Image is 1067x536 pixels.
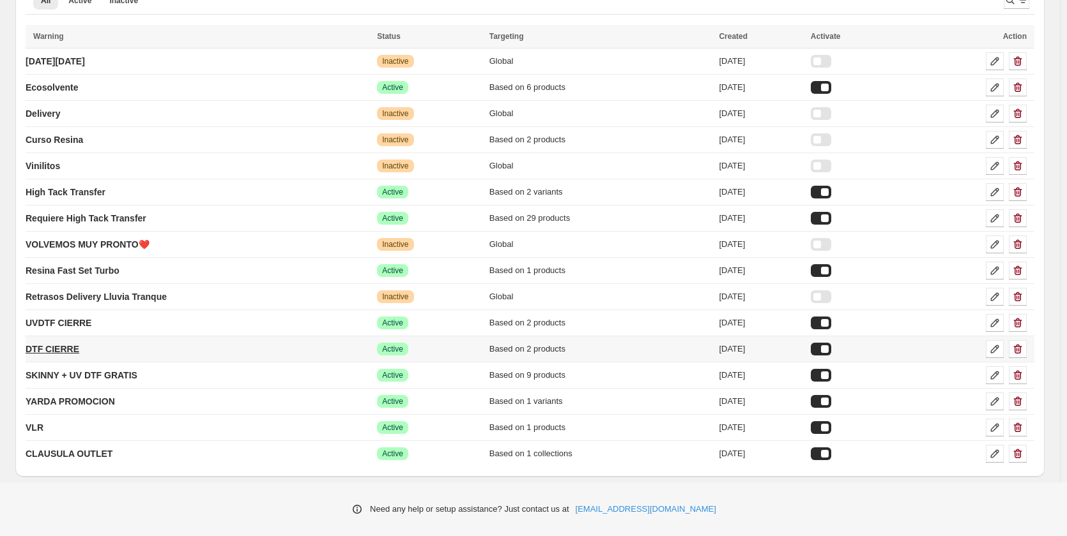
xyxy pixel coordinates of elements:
div: Global [489,55,712,68]
span: Active [382,82,403,93]
div: Based on 2 products [489,133,712,146]
span: Inactive [382,56,408,66]
a: Vinilitos [26,156,60,176]
div: Global [489,238,712,251]
div: [DATE] [719,160,802,172]
div: Based on 6 products [489,81,712,94]
a: CLAUSULA OUTLET [26,443,112,464]
div: Global [489,290,712,303]
div: [DATE] [719,316,802,329]
a: [EMAIL_ADDRESS][DOMAIN_NAME] [576,503,716,516]
a: [DATE][DATE] [26,51,85,71]
p: DTF CIERRE [26,343,79,355]
p: UVDTF CIERRE [26,316,91,329]
span: Active [382,344,403,354]
div: [DATE] [719,264,802,277]
a: UVDTF CIERRE [26,313,91,333]
div: [DATE] [719,238,802,251]
p: VOLVEMOS MUY PRONTO❤️ [26,238,150,251]
span: Warning [33,32,64,41]
div: Based on 1 products [489,421,712,434]
span: Active [382,422,403,433]
div: [DATE] [719,421,802,434]
span: Inactive [382,239,408,249]
div: Based on 1 products [489,264,712,277]
p: Requiere High Tack Transfer [26,212,146,225]
span: Inactive [382,161,408,171]
span: Inactive [382,292,408,302]
a: Retrasos Delivery Lluvia Tranque [26,287,167,307]
p: High Tack Transfer [26,186,105,198]
span: Active [382,449,403,459]
span: Active [382,370,403,380]
span: Created [719,32,748,41]
a: DTF CIERRE [26,339,79,359]
a: Requiere High Tack Transfer [26,208,146,228]
a: Resina Fast Set Turbo [26,260,119,281]
span: Active [382,265,403,276]
div: [DATE] [719,212,802,225]
span: Targeting [489,32,524,41]
a: Curso Resina [26,130,83,150]
p: Ecosolvente [26,81,78,94]
div: Based on 2 products [489,343,712,355]
p: SKINNY + UV DTF GRATIS [26,369,137,382]
a: SKINNY + UV DTF GRATIS [26,365,137,385]
p: Retrasos Delivery Lluvia Tranque [26,290,167,303]
p: Vinilitos [26,160,60,172]
div: Based on 1 collections [489,447,712,460]
div: [DATE] [719,55,802,68]
div: [DATE] [719,290,802,303]
a: Ecosolvente [26,77,78,98]
p: CLAUSULA OUTLET [26,447,112,460]
span: Active [382,396,403,406]
a: YARDA PROMOCION [26,391,115,412]
span: Active [382,213,403,223]
span: Active [382,318,403,328]
span: Activate [811,32,841,41]
a: High Tack Transfer [26,182,105,202]
p: Resina Fast Set Turbo [26,264,119,277]
a: VOLVEMOS MUY PRONTO❤️ [26,234,150,255]
div: [DATE] [719,133,802,146]
div: [DATE] [719,186,802,198]
a: VLR [26,417,43,438]
a: Delivery [26,103,60,124]
p: [DATE][DATE] [26,55,85,68]
div: Based on 2 products [489,316,712,329]
div: [DATE] [719,343,802,355]
p: Delivery [26,107,60,120]
p: Curso Resina [26,133,83,146]
span: Inactive [382,108,408,119]
p: YARDA PROMOCION [26,395,115,408]
div: [DATE] [719,107,802,120]
div: [DATE] [719,81,802,94]
div: Global [489,107,712,120]
div: Based on 2 variants [489,186,712,198]
div: Global [489,160,712,172]
div: Based on 1 variants [489,395,712,408]
div: [DATE] [719,447,802,460]
span: Action [1003,32,1027,41]
span: Inactive [382,135,408,145]
span: Active [382,187,403,197]
div: Based on 29 products [489,212,712,225]
div: [DATE] [719,395,802,408]
p: VLR [26,421,43,434]
div: Based on 9 products [489,369,712,382]
span: Status [377,32,401,41]
div: [DATE] [719,369,802,382]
